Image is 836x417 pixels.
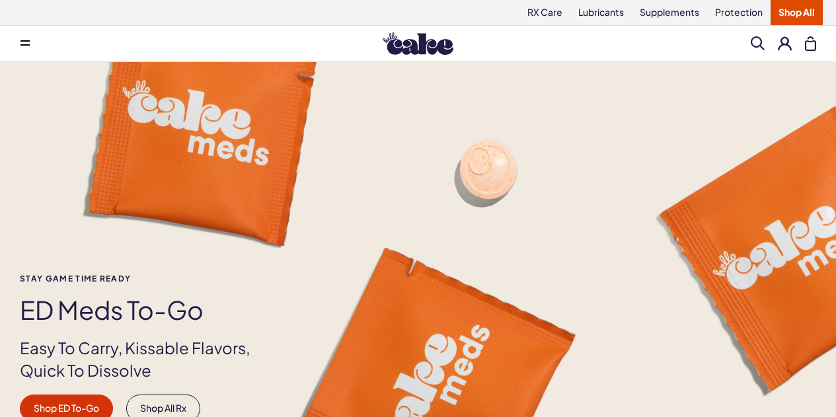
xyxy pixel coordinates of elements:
span: Stay Game time ready [20,274,272,283]
p: Easy To Carry, Kissable Flavors, Quick To Dissolve [20,337,272,381]
img: Hello Cake [383,32,453,55]
h1: ED Meds to-go [20,296,272,324]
